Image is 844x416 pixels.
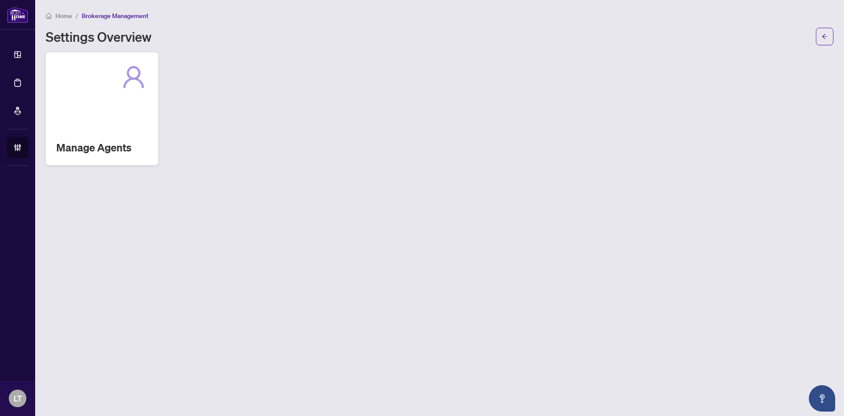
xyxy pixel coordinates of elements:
span: arrow-left [822,33,828,40]
button: Open asap [809,385,835,412]
span: Home [55,12,72,20]
h2: Manage Agents [56,140,148,155]
li: / [76,11,78,21]
span: home [46,13,52,19]
img: logo [7,7,28,23]
span: Brokerage Management [82,12,149,20]
span: LT [14,392,22,405]
h1: Settings Overview [46,29,152,44]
